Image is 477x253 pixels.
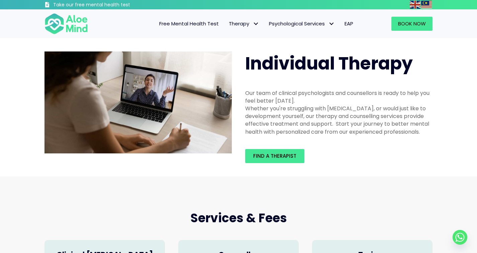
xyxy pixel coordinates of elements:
[269,20,335,27] span: Psychological Services
[345,20,353,27] span: EAP
[340,17,358,31] a: EAP
[97,17,358,31] nav: Menu
[421,1,432,9] img: ms
[453,230,467,245] a: Whatsapp
[421,1,433,8] a: Malay
[53,2,166,8] h3: Take our free mental health test
[44,2,166,9] a: Take our free mental health test
[229,20,259,27] span: Therapy
[159,20,219,27] span: Free Mental Health Test
[224,17,264,31] a: TherapyTherapy: submenu
[264,17,340,31] a: Psychological ServicesPsychological Services: submenu
[245,89,433,105] div: Our team of clinical psychologists and counsellors is ready to help you feel better [DATE].
[245,105,433,136] div: Whether you're struggling with [MEDICAL_DATA], or would just like to development yourself, our th...
[398,20,426,27] span: Book Now
[391,17,433,31] a: Book Now
[245,149,304,163] a: Find a therapist
[190,210,287,227] span: Services & Fees
[410,1,421,8] a: English
[326,19,336,29] span: Psychological Services: submenu
[44,51,232,154] img: Therapy online individual
[253,152,296,159] span: Find a therapist
[410,1,420,9] img: en
[245,51,413,76] span: Individual Therapy
[251,19,261,29] span: Therapy: submenu
[154,17,224,31] a: Free Mental Health Test
[44,13,88,35] img: Aloe mind Logo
